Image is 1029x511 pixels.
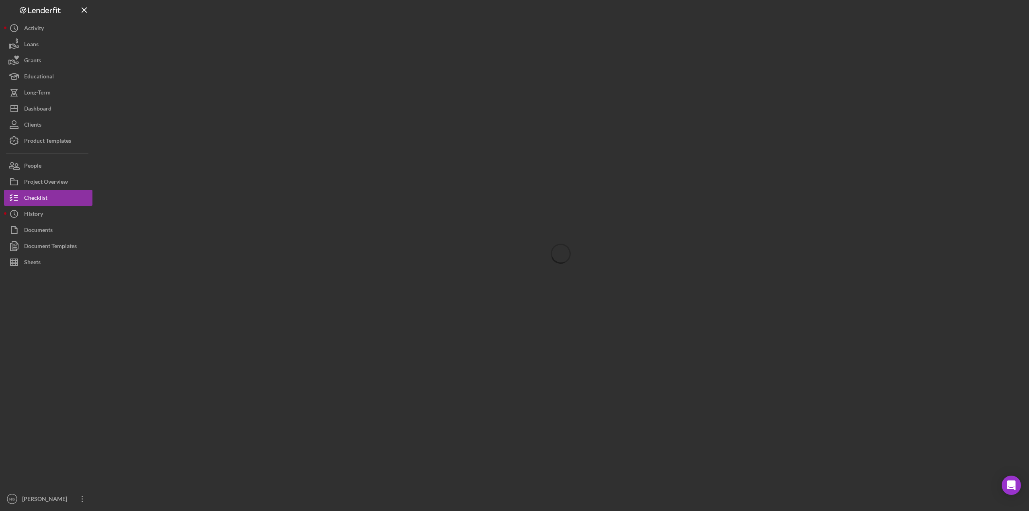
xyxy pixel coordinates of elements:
button: Grants [4,52,92,68]
div: Document Templates [24,238,77,256]
button: Loans [4,36,92,52]
text: NG [9,497,15,501]
button: Documents [4,222,92,238]
div: History [24,206,43,224]
button: Dashboard [4,101,92,117]
div: Open Intercom Messenger [1002,476,1021,495]
div: Educational [24,68,54,86]
button: Activity [4,20,92,36]
div: Project Overview [24,174,68,192]
div: Clients [24,117,41,135]
div: Activity [24,20,44,38]
button: Document Templates [4,238,92,254]
div: People [24,158,41,176]
button: Project Overview [4,174,92,190]
button: Clients [4,117,92,133]
button: People [4,158,92,174]
button: NG[PERSON_NAME] [4,491,92,507]
button: History [4,206,92,222]
div: Dashboard [24,101,51,119]
div: [PERSON_NAME] [20,491,72,509]
div: Grants [24,52,41,70]
div: Documents [24,222,53,240]
button: Educational [4,68,92,84]
button: Long-Term [4,84,92,101]
button: Product Templates [4,133,92,149]
button: Sheets [4,254,92,270]
div: Sheets [24,254,41,272]
div: Loans [24,36,39,54]
div: Product Templates [24,133,71,151]
button: Checklist [4,190,92,206]
div: Checklist [24,190,47,208]
div: Long-Term [24,84,51,103]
